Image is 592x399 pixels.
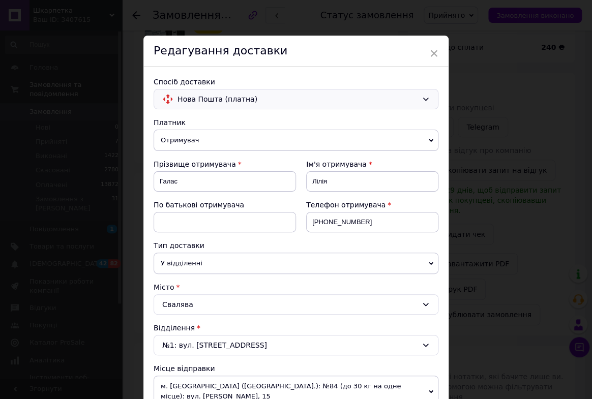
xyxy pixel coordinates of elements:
[306,201,386,209] span: Телефон отримувача
[154,241,204,250] span: Тип доставки
[154,364,215,373] span: Місце відправки
[306,160,367,168] span: Ім'я отримувача
[154,160,236,168] span: Прізвище отримувача
[154,118,186,127] span: Платник
[154,130,438,151] span: Отримувач
[154,253,438,274] span: У відділенні
[306,212,438,232] input: +380
[154,77,438,87] div: Спосіб доставки
[154,323,438,333] div: Відділення
[177,94,418,105] span: Нова Пошта (платна)
[154,282,438,292] div: Місто
[429,45,438,62] span: ×
[154,294,438,315] div: Свалява
[154,201,244,209] span: По батькові отримувача
[154,335,438,355] div: №1: вул. [STREET_ADDRESS]
[143,36,449,67] div: Редагування доставки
